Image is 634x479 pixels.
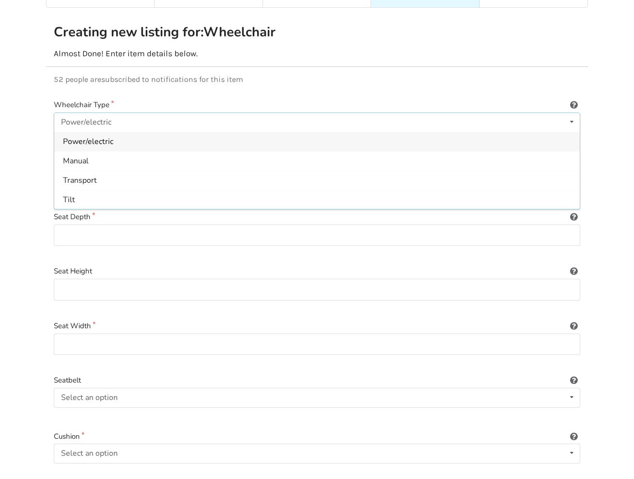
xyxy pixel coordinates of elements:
[54,99,580,111] label: Wheelchair Type
[61,449,118,457] div: Select an option
[54,375,580,386] label: Seatbelt
[61,394,118,401] div: Select an option
[54,431,580,442] label: Cushion
[63,156,89,166] span: Manual
[54,320,580,332] label: Seat Width
[54,75,580,84] p: 52 people are subscribed to notifications for this item
[63,136,113,147] span: Power/electric
[63,194,75,205] span: Tilt
[54,266,580,277] label: Seat Height
[61,118,111,126] div: Power/electric
[63,175,97,186] span: Transport
[54,24,315,41] h2: Creating new listing for: Wheelchair
[54,211,580,223] label: Seat Depth
[54,48,580,59] p: Almost Done! Enter item details below.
